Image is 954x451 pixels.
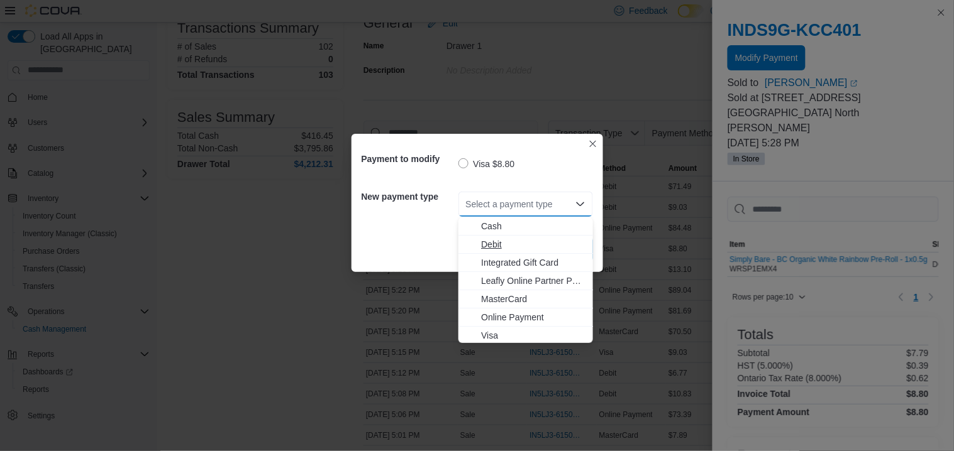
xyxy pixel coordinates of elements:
button: Cash [458,217,593,236]
button: Integrated Gift Card [458,254,593,272]
h5: Payment to modify [362,146,456,171]
button: Closes this modal window [585,136,601,151]
button: Online Payment [458,308,593,327]
span: Visa [481,329,585,342]
label: Visa $8.80 [458,156,515,171]
div: Choose from the following options [458,217,593,345]
button: Close list of options [575,199,585,209]
input: Accessible screen reader label [466,197,467,212]
button: Visa [458,327,593,345]
span: Leafly Online Partner Payment [481,274,585,287]
span: MasterCard [481,293,585,305]
button: MasterCard [458,290,593,308]
span: Debit [481,238,585,251]
span: Cash [481,220,585,232]
button: Debit [458,236,593,254]
span: Online Payment [481,311,585,323]
button: Leafly Online Partner Payment [458,272,593,290]
span: Integrated Gift Card [481,256,585,269]
h5: New payment type [362,184,456,209]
